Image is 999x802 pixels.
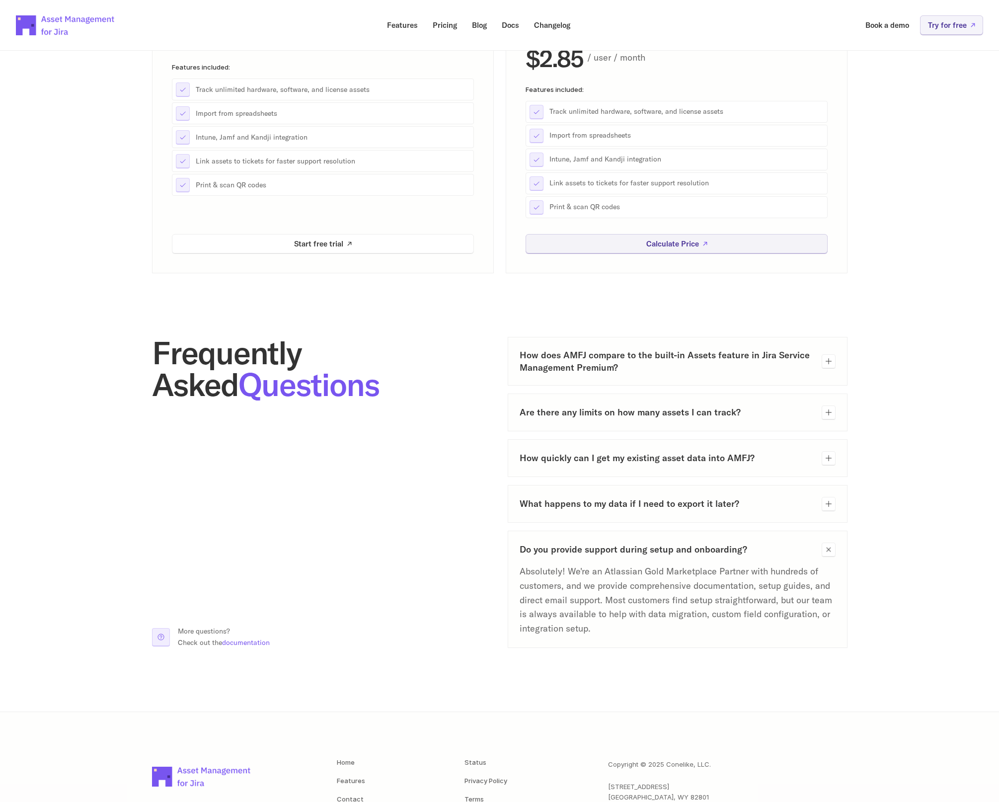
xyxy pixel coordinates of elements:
[920,15,983,35] a: Try for free
[865,21,909,29] p: Book a demo
[549,202,824,212] p: Print & scan QR codes
[587,51,828,65] p: / user / month
[526,85,828,92] p: Features included:
[534,21,570,29] p: Changelog
[520,497,814,510] h3: What happens to my data if I need to export it later?
[549,155,824,164] p: Intune, Jamf and Kandji integration
[294,240,343,247] p: Start free trial
[178,637,270,648] p: Check out the
[196,108,470,118] p: Import from spreadsheets
[337,777,365,785] a: Features
[495,15,526,35] a: Docs
[337,758,355,766] a: Home
[608,759,711,770] p: Copyright © 2025 Conelike, LLC.
[526,234,828,253] a: Calculate Price
[464,758,486,766] a: Status
[380,15,425,35] a: Features
[465,15,494,35] a: Blog
[520,564,836,636] p: Absolutely! We're an Atlassian Gold Marketplace Partner with hundreds of customers, and we provid...
[858,15,916,35] a: Book a demo
[152,337,492,401] h2: Frequently Asked
[172,234,474,253] a: Start free trial
[520,452,814,464] h3: How quickly can I get my existing asset data into AMFJ?
[608,793,709,801] span: [GEOGRAPHIC_DATA], WY 82801
[196,84,470,94] p: Track unlimited hardware, software, and license assets
[646,240,698,247] p: Calculate Price
[222,638,270,647] a: documentation
[549,107,824,117] p: Track unlimited hardware, software, and license assets
[549,178,824,188] p: Link assets to tickets for faster support resolution
[472,21,487,29] p: Blog
[549,131,824,141] p: Import from spreadsheets
[520,543,814,556] h3: Do you provide support during setup and onboarding?
[196,132,470,142] p: Intune, Jamf and Kandji integration
[520,406,814,418] h3: Are there any limits on how many assets I can track?
[387,21,418,29] p: Features
[238,364,379,404] span: Questions
[464,777,507,785] a: Privacy Policy
[196,180,470,190] p: Print & scan QR codes
[608,783,669,791] span: [STREET_ADDRESS]
[196,156,470,166] p: Link assets to tickets for faster support resolution
[502,21,519,29] p: Docs
[928,21,967,29] p: Try for free
[178,626,270,637] p: More questions?
[520,349,814,374] h3: How does AMFJ compare to the built-in Assets feature in Jira Service Management Premium?
[433,21,457,29] p: Pricing
[526,46,583,70] h2: $2.85
[426,15,464,35] a: Pricing
[172,64,474,71] p: Features included:
[527,15,577,35] a: Changelog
